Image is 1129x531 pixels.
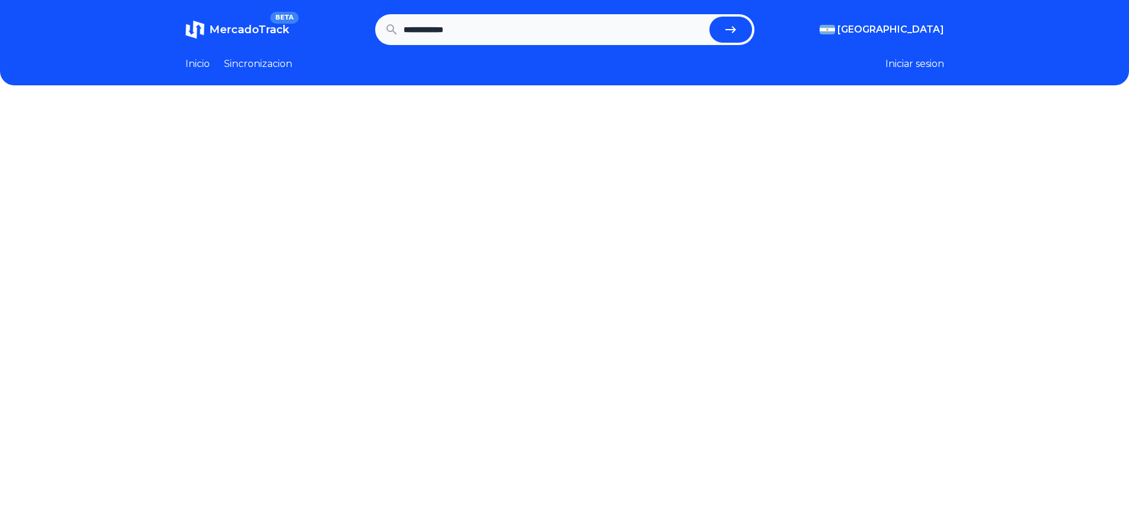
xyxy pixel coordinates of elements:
button: [GEOGRAPHIC_DATA] [820,23,944,37]
button: Iniciar sesion [885,57,944,71]
span: [GEOGRAPHIC_DATA] [837,23,944,37]
a: Inicio [185,57,210,71]
a: Sincronizacion [224,57,292,71]
a: MercadoTrackBETA [185,20,289,39]
img: Argentina [820,25,835,34]
img: MercadoTrack [185,20,204,39]
span: MercadoTrack [209,23,289,36]
span: BETA [270,12,298,24]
